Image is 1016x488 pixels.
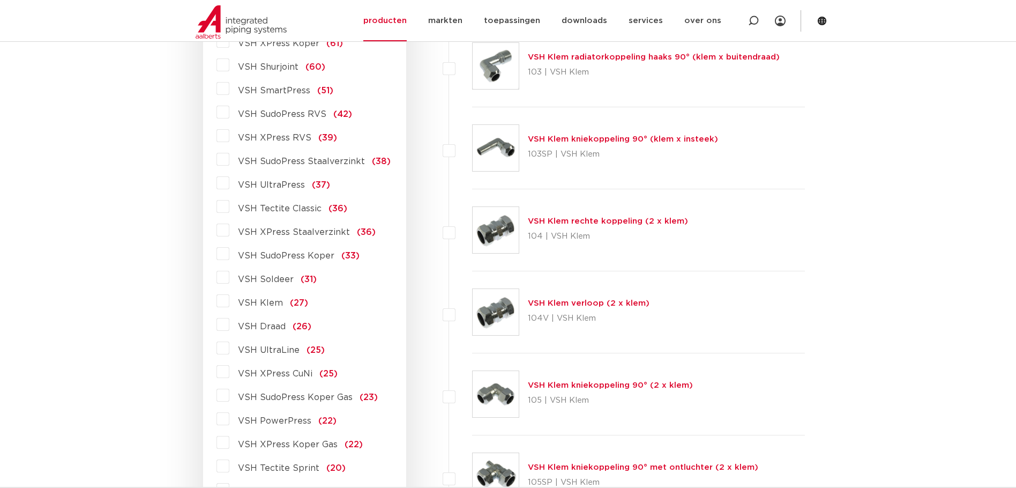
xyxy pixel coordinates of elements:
[238,63,298,71] span: VSH Shurjoint
[238,252,334,260] span: VSH SudoPress Koper
[473,43,519,89] img: Thumbnail for VSH Klem radiatorkoppeling haaks 90° (klem x buitendraad)
[528,228,688,245] p: 104 | VSH Klem
[528,146,718,163] p: 103SP | VSH Klem
[318,417,337,425] span: (22)
[528,135,718,143] a: VSH Klem kniekoppeling 90° (klem x insteek)
[473,289,519,335] img: Thumbnail for VSH Klem verloop (2 x klem)
[238,157,365,166] span: VSH SudoPress Staalverzinkt
[238,417,311,425] span: VSH PowerPress
[238,181,305,189] span: VSH UltraPress
[238,39,319,48] span: VSH XPress Koper
[528,217,688,225] a: VSH Klem rechte koppeling (2 x klem)
[360,393,378,402] span: (23)
[473,371,519,417] img: Thumbnail for VSH Klem kniekoppeling 90° (2 x klem)
[290,299,308,307] span: (27)
[238,275,294,284] span: VSH Soldeer
[528,381,693,389] a: VSH Klem kniekoppeling 90° (2 x klem)
[473,125,519,171] img: Thumbnail for VSH Klem kniekoppeling 90° (klem x insteek)
[305,63,325,71] span: (60)
[345,440,363,449] span: (22)
[238,299,283,307] span: VSH Klem
[372,157,391,166] span: (38)
[528,463,758,471] a: VSH Klem kniekoppeling 90° met ontluchter (2 x klem)
[326,464,346,472] span: (20)
[317,86,333,95] span: (51)
[238,346,300,354] span: VSH UltraLine
[528,64,780,81] p: 103 | VSH Klem
[318,134,337,142] span: (39)
[293,322,311,331] span: (26)
[238,369,312,378] span: VSH XPress CuNi
[238,393,353,402] span: VSH SudoPress Koper Gas
[528,299,649,307] a: VSH Klem verloop (2 x klem)
[319,369,338,378] span: (25)
[528,53,780,61] a: VSH Klem radiatorkoppeling haaks 90° (klem x buitendraad)
[238,322,286,331] span: VSH Draad
[326,39,343,48] span: (61)
[307,346,325,354] span: (25)
[357,228,376,236] span: (36)
[238,464,319,472] span: VSH Tectite Sprint
[238,228,350,236] span: VSH XPress Staalverzinkt
[333,110,352,119] span: (42)
[312,181,330,189] span: (37)
[238,110,326,119] span: VSH SudoPress RVS
[341,252,360,260] span: (33)
[301,275,317,284] span: (31)
[238,440,338,449] span: VSH XPress Koper Gas
[528,392,693,409] p: 105 | VSH Klem
[238,134,311,142] span: VSH XPress RVS
[473,207,519,253] img: Thumbnail for VSH Klem rechte koppeling (2 x klem)
[528,310,649,327] p: 104V | VSH Klem
[238,204,322,213] span: VSH Tectite Classic
[328,204,347,213] span: (36)
[238,86,310,95] span: VSH SmartPress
